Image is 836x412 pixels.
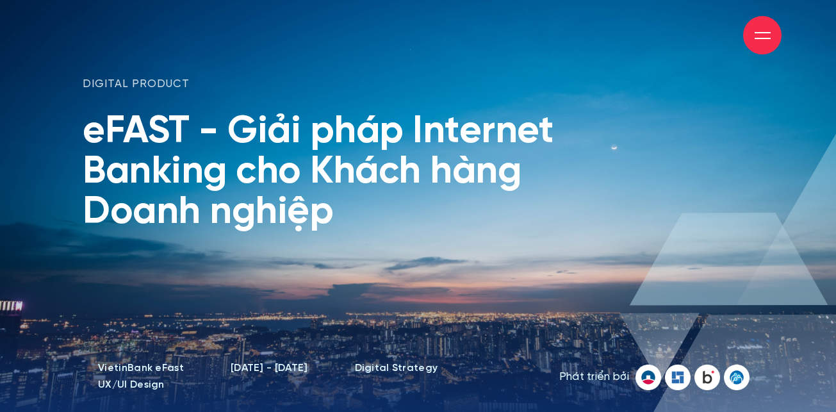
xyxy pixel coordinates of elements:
[83,77,190,92] span: digital product
[355,362,438,375] li: Digital Strategy
[98,379,165,391] li: UX/UI Design
[231,362,308,375] li: [DATE] - [DATE]
[83,111,638,233] h1: eFAST - Giải pháp Internet Banking cho Khách hàng Doanh nghiệp
[559,370,629,385] span: Phát triển bởi
[98,362,184,375] li: VietinBank eFast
